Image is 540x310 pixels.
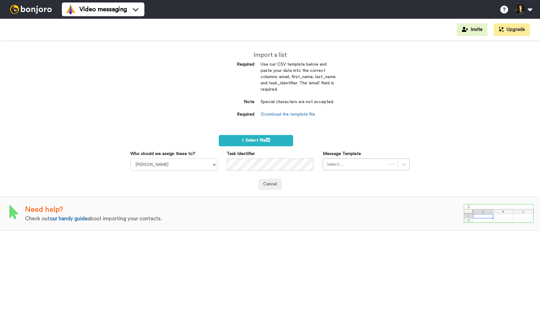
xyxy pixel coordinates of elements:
h2: Import a list [204,52,336,58]
img: vm-color.svg [66,4,76,14]
label: Who should we assign these to? [130,151,195,157]
dd: Special characters are not accepted. [261,99,336,112]
div: Need help? [25,204,464,215]
button: Upgrade [494,23,530,36]
button: Invite [457,23,487,36]
span: 1. Select file [242,138,270,142]
a: our handy guide [50,216,87,221]
span: Video messaging [79,5,127,14]
a: Download the template file [261,112,315,117]
dt: Note [204,99,254,105]
label: Message Template [323,151,361,157]
dd: Use our CSV template below and paste your data into the correct columns: email, first_name, last_... [261,62,336,99]
label: Task Identifier [227,151,255,157]
a: Cancel [258,179,282,190]
div: Check out about importing your contacts. [25,215,464,222]
dt: Required [204,112,254,118]
img: bj-logo-header-white.svg [7,5,54,14]
dt: Required [204,62,254,68]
